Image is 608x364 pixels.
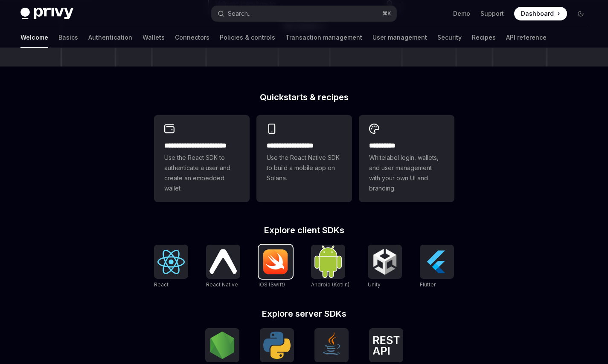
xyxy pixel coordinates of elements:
[212,6,396,21] button: Search...⌘K
[209,249,237,274] img: React Native
[480,9,504,18] a: Support
[372,336,400,355] img: REST API
[368,245,402,289] a: UnityUnity
[359,115,454,202] a: **** *****Whitelabel login, wallets, and user management with your own UI and branding.
[154,226,454,234] h2: Explore client SDKs
[154,93,454,101] h2: Quickstarts & recipes
[206,281,238,288] span: React Native
[220,27,275,48] a: Policies & controls
[157,250,185,274] img: React
[472,27,496,48] a: Recipes
[88,27,132,48] a: Authentication
[164,153,239,194] span: Use the React SDK to authenticate a user and create an embedded wallet.
[175,27,209,48] a: Connectors
[318,332,345,359] img: Java
[154,309,454,318] h2: Explore server SDKs
[285,27,362,48] a: Transaction management
[368,281,381,288] span: Unity
[267,153,342,183] span: Use the React Native SDK to build a mobile app on Solana.
[506,27,547,48] a: API reference
[311,245,349,289] a: Android (Kotlin)Android (Kotlin)
[382,10,391,17] span: ⌘ K
[514,7,567,20] a: Dashboard
[154,281,169,288] span: React
[262,249,289,274] img: iOS (Swift)
[209,332,236,359] img: NodeJS
[314,246,342,277] img: Android (Kotlin)
[228,9,252,19] div: Search...
[437,27,462,48] a: Security
[369,153,444,194] span: Whitelabel login, wallets, and user management with your own UI and branding.
[311,281,349,288] span: Android (Kotlin)
[143,27,165,48] a: Wallets
[574,7,588,20] button: Toggle dark mode
[20,8,73,20] img: dark logo
[259,245,293,289] a: iOS (Swift)iOS (Swift)
[256,115,352,202] a: **** **** **** ***Use the React Native SDK to build a mobile app on Solana.
[420,245,454,289] a: FlutterFlutter
[371,248,399,275] img: Unity
[453,9,470,18] a: Demo
[259,281,285,288] span: iOS (Swift)
[423,248,451,275] img: Flutter
[206,245,240,289] a: React NativeReact Native
[20,27,48,48] a: Welcome
[58,27,78,48] a: Basics
[263,332,291,359] img: Python
[372,27,427,48] a: User management
[154,245,188,289] a: ReactReact
[521,9,554,18] span: Dashboard
[420,281,436,288] span: Flutter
